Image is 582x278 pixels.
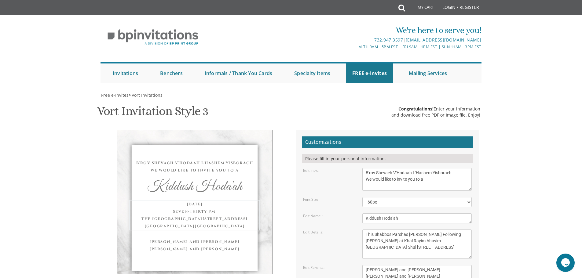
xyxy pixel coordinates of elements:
[362,213,472,223] textarea: Eliezer & Baila
[129,159,260,174] div: B'rov Shevach V'Hodaah L'Hashem Yisborach We would like to invite you to a
[101,92,129,98] a: Free e-Invites
[374,37,403,43] a: 732.947.3597
[107,63,144,83] a: Invitations
[101,24,205,50] img: BP Invitation Loft
[129,238,260,253] div: [PERSON_NAME] and [PERSON_NAME] [PERSON_NAME] and [PERSON_NAME]
[406,37,481,43] a: [EMAIL_ADDRESS][DOMAIN_NAME]
[129,92,163,98] span: >
[303,213,323,218] label: Edit Name :
[303,197,318,202] label: Font Size
[132,92,163,98] span: Vort Invitations
[302,154,473,163] div: Please fill in your personal information.
[97,104,208,122] h1: Vort Invitation Style 3
[362,229,472,259] textarea: [DATE] Seven-Thirty PM The [GEOGRAPHIC_DATA][STREET_ADDRESS][GEOGRAPHIC_DATA][GEOGRAPHIC_DATA]
[228,24,481,36] div: We're here to serve you!
[403,63,453,83] a: Mailing Services
[362,168,472,191] textarea: With gratitude to Hashem We would like to invite you to The vort of our dear children
[398,106,434,112] span: Congratulations!
[199,63,278,83] a: Informals / Thank You Cards
[391,112,480,118] div: and download free PDF or Image file. Enjoy!
[556,254,576,272] iframe: chat widget
[228,44,481,50] div: M-Th 9am - 5pm EST | Fri 9am - 1pm EST | Sun 11am - 3pm EST
[303,229,323,235] label: Edit Details:
[131,92,163,98] a: Vort Invitations
[391,106,480,112] div: Enter your information
[404,1,438,16] a: My Cart
[302,136,473,148] h2: Customizations
[303,265,324,270] label: Edit Parents:
[129,200,260,230] div: [DATE] Seven-Thirty PM The [GEOGRAPHIC_DATA][STREET_ADDRESS][GEOGRAPHIC_DATA][GEOGRAPHIC_DATA]
[154,63,189,83] a: Benchers
[303,168,319,173] label: Edit Intro:
[288,63,336,83] a: Specialty Items
[346,63,393,83] a: FREE e-Invites
[129,180,260,194] div: Kiddush Hoda'ah
[228,36,481,44] div: |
